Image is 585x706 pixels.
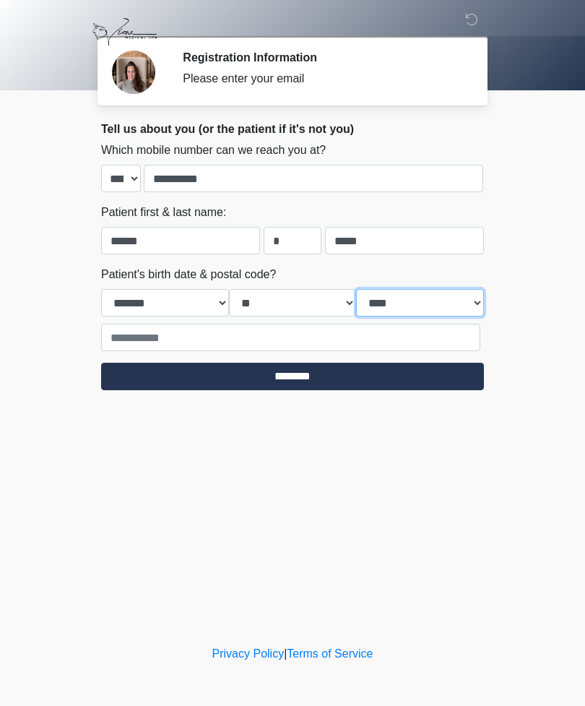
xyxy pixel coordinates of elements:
label: Patient's birth date & postal code? [101,266,276,283]
div: Please enter your email [183,70,462,87]
a: Privacy Policy [212,647,285,660]
label: Which mobile number can we reach you at? [101,142,326,159]
h2: Tell us about you (or the patient if it's not you) [101,122,484,136]
img: Viona Medical Spa Logo [87,11,162,53]
a: Terms of Service [287,647,373,660]
label: Patient first & last name: [101,204,226,221]
a: | [284,647,287,660]
img: Agent Avatar [112,51,155,94]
